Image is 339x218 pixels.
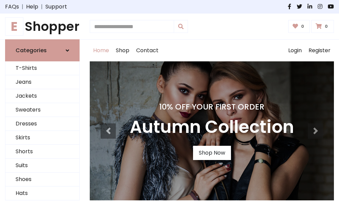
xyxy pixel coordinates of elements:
[133,40,162,61] a: Contact
[5,117,79,131] a: Dresses
[5,17,23,36] span: E
[305,40,334,61] a: Register
[130,102,294,112] h4: 10% Off Your First Order
[5,159,79,173] a: Suits
[193,146,231,160] a: Shop Now
[5,131,79,145] a: Skirts
[19,3,26,11] span: |
[5,186,79,200] a: Hats
[323,23,330,29] span: 0
[5,19,80,34] h1: Shopper
[5,3,19,11] a: FAQs
[26,3,38,11] a: Help
[288,20,310,33] a: 0
[5,145,79,159] a: Shorts
[16,47,47,54] h6: Categories
[311,20,334,33] a: 0
[5,89,79,103] a: Jackets
[38,3,45,11] span: |
[5,61,79,75] a: T-Shirts
[112,40,133,61] a: Shop
[45,3,67,11] a: Support
[299,23,306,29] span: 0
[5,19,80,34] a: EShopper
[5,103,79,117] a: Sweaters
[285,40,305,61] a: Login
[5,39,80,61] a: Categories
[5,173,79,186] a: Shoes
[5,75,79,89] a: Jeans
[130,117,294,138] h3: Autumn Collection
[90,40,112,61] a: Home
